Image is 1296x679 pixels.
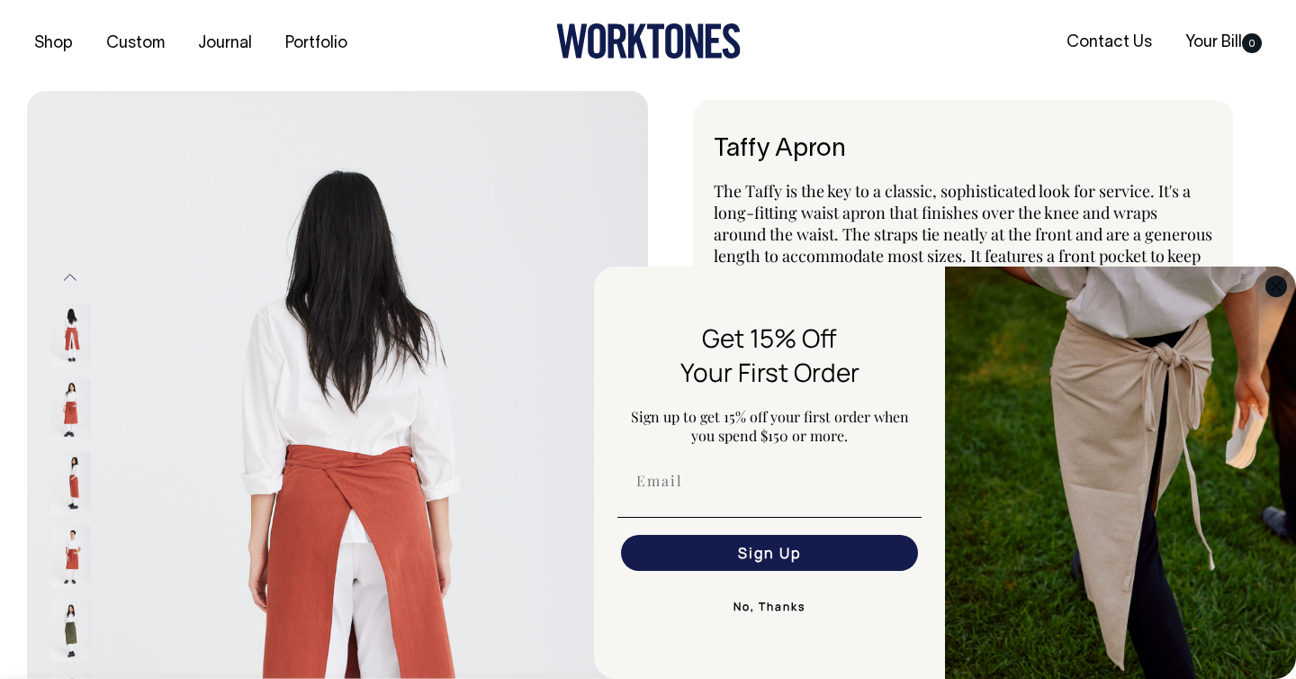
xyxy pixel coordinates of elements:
[57,258,84,298] button: Previous
[50,599,91,662] img: olive
[594,267,1296,679] div: FLYOUT Form
[617,589,922,625] button: No, Thanks
[27,29,80,59] a: Shop
[50,303,91,367] img: rust
[1265,276,1287,297] button: Close dialog
[50,377,91,440] img: rust
[621,463,918,499] input: Email
[50,525,91,588] img: rust
[191,29,259,59] a: Journal
[702,321,837,355] span: Get 15% Off
[1059,28,1159,58] a: Contact Us
[1242,33,1262,53] span: 0
[621,535,918,571] button: Sign Up
[680,355,859,389] span: Your First Order
[714,136,1212,164] h6: Taffy Apron
[99,29,172,59] a: Custom
[50,451,91,514] img: rust
[1178,28,1269,58] a: Your Bill0
[714,180,1212,310] span: The Taffy is the key to a classic, sophisticated look for service. It's a long-fitting waist apro...
[945,267,1296,679] img: 5e34ad8f-4f05-4173-92a8-ea475ee49ac9.jpeg
[631,407,909,445] span: Sign up to get 15% off your first order when you spend $150 or more.
[278,29,355,59] a: Portfolio
[617,517,922,518] img: underline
